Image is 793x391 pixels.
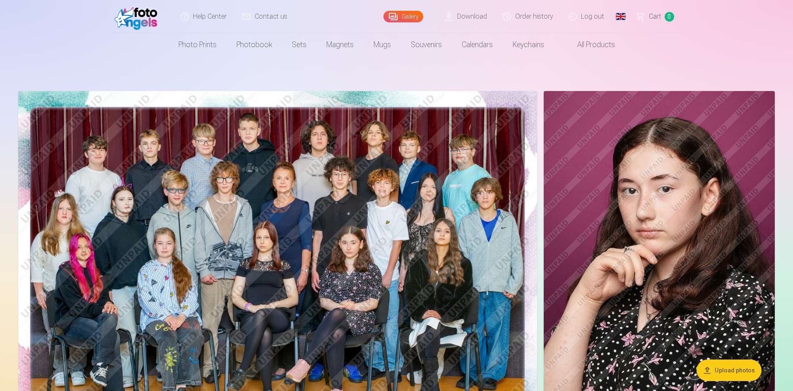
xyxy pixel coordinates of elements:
[665,12,674,22] span: 0
[282,33,316,56] a: Sets
[697,360,762,381] button: Upload photos
[383,11,423,22] a: Gallery
[227,33,282,56] a: Photobook
[401,33,452,56] a: Souvenirs
[316,33,364,56] a: Magnets
[169,33,227,56] a: Photo prints
[554,33,625,56] a: All products
[503,33,554,56] a: Keychains
[452,33,503,56] a: Calendars
[649,12,661,22] span: Сart
[364,33,401,56] a: Mugs
[114,3,162,30] img: /fa1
